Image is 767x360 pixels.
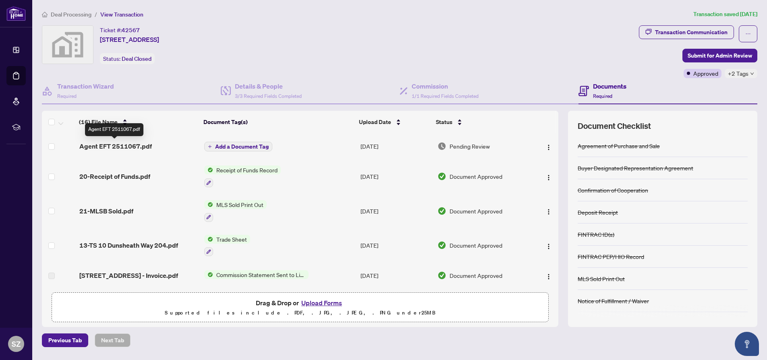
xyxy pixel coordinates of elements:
th: (16) File Name [76,111,200,133]
button: Status IconCommission Statement Sent to Listing Brokerage [204,270,309,279]
img: Logo [545,243,552,250]
span: Pending Review [450,142,490,151]
img: logo [6,6,26,21]
img: Document Status [437,142,446,151]
span: Document Approved [450,172,502,181]
span: 42567 [122,27,140,34]
span: Drag & Drop orUpload FormsSupported files include .PDF, .JPG, .JPEG, .PNG under25MB [52,293,548,323]
span: Required [593,93,612,99]
button: Upload Forms [299,298,344,308]
div: Notice of Fulfillment / Waiver [578,296,649,305]
button: Logo [542,205,555,217]
span: Commission Statement Sent to Listing Brokerage [213,270,309,279]
span: [STREET_ADDRESS] - Invoice.pdf [79,271,178,280]
span: Document Approved [450,207,502,215]
th: Document Tag(s) [200,111,356,133]
img: Status Icon [204,166,213,174]
span: 1/1 Required Fields Completed [412,93,479,99]
span: [STREET_ADDRESS] [100,35,159,44]
span: Required [57,93,77,99]
span: Submit for Admin Review [688,49,752,62]
button: Transaction Communication [639,25,734,39]
button: Submit for Admin Review [682,49,757,62]
span: Document Approved [450,271,502,280]
article: Transaction saved [DATE] [693,10,757,19]
span: View Transaction [100,11,143,18]
button: Previous Tab [42,333,88,347]
th: Upload Date [356,111,433,133]
span: Document Approved [450,241,502,250]
button: Add a Document Tag [204,142,272,151]
span: SZ [12,338,21,350]
li: / [95,10,97,19]
button: Status IconReceipt of Funds Record [204,166,281,187]
h4: Commission [412,81,479,91]
img: Logo [545,273,552,280]
button: Logo [542,170,555,183]
img: Document Status [437,241,446,250]
img: Status Icon [204,200,213,209]
h4: Documents [593,81,626,91]
img: Document Status [437,271,446,280]
button: Logo [542,269,555,282]
span: down [750,72,754,76]
span: Status [436,118,452,126]
button: Add a Document Tag [204,141,272,152]
span: +2 Tags [728,69,748,78]
span: Approved [693,69,718,78]
span: Add a Document Tag [215,144,269,149]
span: Drag & Drop or [256,298,344,308]
span: plus [208,145,212,149]
button: Status IconMLS Sold Print Out [204,200,267,222]
span: ellipsis [745,31,751,37]
button: Open asap [735,332,759,356]
td: [DATE] [357,194,435,228]
td: [DATE] [357,228,435,263]
span: Agent EFT 2511067.pdf [79,141,152,151]
img: Logo [545,144,552,151]
td: [DATE] [357,133,435,159]
span: 3/3 Required Fields Completed [235,93,302,99]
div: Transaction Communication [655,26,728,39]
div: Agreement of Purchase and Sale [578,141,660,150]
span: Trade Sheet [213,235,250,244]
span: Deal Closed [122,55,151,62]
div: Buyer Designated Representation Agreement [578,163,693,172]
td: [DATE] [357,263,435,288]
span: home [42,12,48,17]
div: Status: [100,53,155,64]
span: 13-TS 10 Dunsheath Way 204.pdf [79,240,178,250]
img: svg%3e [42,26,93,64]
h4: Transaction Wizard [57,81,114,91]
span: Document Checklist [578,120,651,132]
img: Document Status [437,172,446,181]
div: Confirmation of Cooperation [578,186,648,194]
button: Logo [542,239,555,252]
h4: Details & People [235,81,302,91]
span: Deal Processing [51,11,91,18]
div: FINTRAC PEP/HIO Record [578,252,644,261]
span: 21-MLSB Sold.pdf [79,206,133,216]
button: Logo [542,140,555,153]
span: Receipt of Funds Record [213,166,281,174]
span: Upload Date [359,118,391,126]
span: (16) File Name [79,118,118,126]
div: MLS Sold Print Out [578,274,625,283]
span: Previous Tab [48,334,82,347]
th: Status [433,111,529,133]
img: Logo [545,174,552,181]
img: Logo [545,209,552,215]
div: FINTRAC ID(s) [578,230,614,239]
span: MLS Sold Print Out [213,200,267,209]
button: Status IconTrade Sheet [204,235,250,257]
img: Document Status [437,207,446,215]
td: [DATE] [357,159,435,194]
div: Agent EFT 2511067.pdf [85,123,143,136]
img: Status Icon [204,270,213,279]
div: Deposit Receipt [578,208,618,217]
button: Next Tab [95,333,131,347]
span: 20-Receipt of Funds.pdf [79,172,150,181]
img: Status Icon [204,235,213,244]
div: Ticket #: [100,25,140,35]
p: Supported files include .PDF, .JPG, .JPEG, .PNG under 25 MB [57,308,543,318]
